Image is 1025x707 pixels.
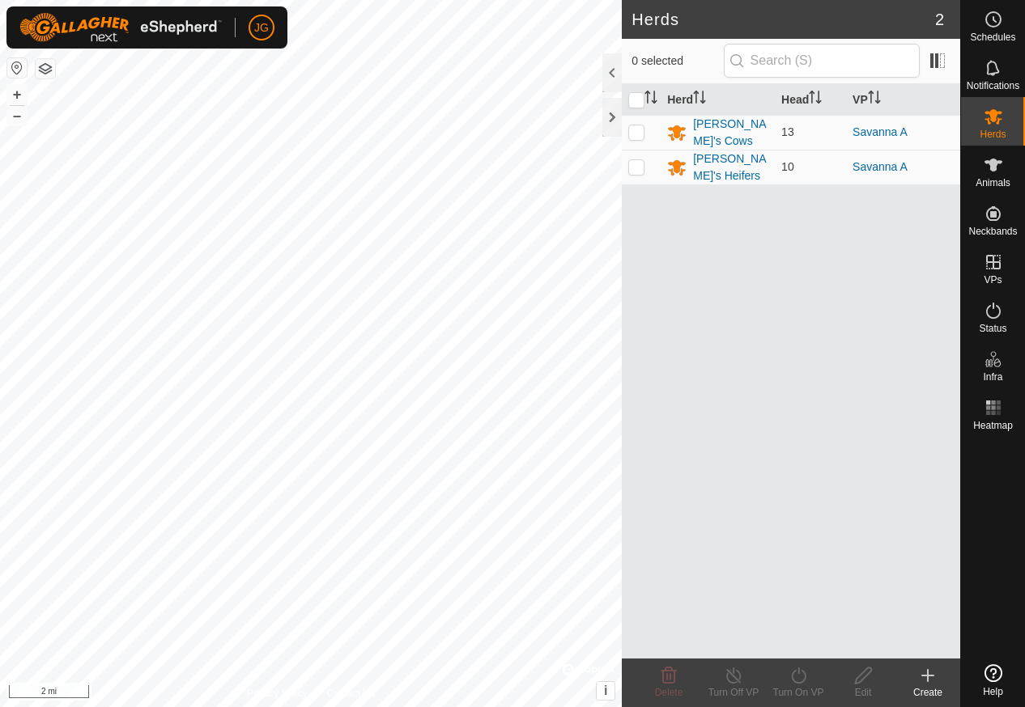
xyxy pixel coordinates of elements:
span: Schedules [970,32,1015,42]
span: Animals [976,178,1010,188]
div: Turn Off VP [701,685,766,700]
input: Search (S) [724,44,920,78]
div: Edit [831,685,895,700]
th: Head [775,84,846,116]
a: Savanna A [853,160,908,173]
button: Reset Map [7,58,27,78]
button: Map Layers [36,59,55,78]
span: 10 [781,160,794,173]
a: Privacy Policy [247,686,308,701]
p-sorticon: Activate to sort [868,93,881,106]
p-sorticon: Activate to sort [693,93,706,106]
span: Help [983,687,1003,696]
span: Heatmap [973,421,1013,430]
span: 13 [781,125,794,138]
p-sorticon: Activate to sort [809,93,822,106]
button: – [7,106,27,125]
span: Herds [980,129,1006,139]
span: VPs [984,275,1002,285]
div: Create [895,685,960,700]
a: Savanna A [853,125,908,138]
img: Gallagher Logo [19,13,222,42]
a: Contact Us [327,686,375,701]
span: Notifications [967,81,1019,91]
span: Status [979,324,1006,333]
div: [PERSON_NAME]'s Cows [693,116,768,150]
button: i [597,682,615,700]
span: 0 selected [632,53,723,70]
span: i [604,684,607,697]
th: VP [846,84,960,116]
p-sorticon: Activate to sort [644,93,657,106]
th: Herd [661,84,775,116]
span: 2 [935,7,944,32]
span: JG [254,19,269,36]
a: Help [961,658,1025,703]
span: Infra [983,372,1002,382]
button: + [7,85,27,104]
h2: Herds [632,10,935,29]
div: Turn On VP [766,685,831,700]
span: Neckbands [968,226,1017,236]
div: [PERSON_NAME]'s Heifers [693,150,768,184]
span: Delete [655,687,683,698]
